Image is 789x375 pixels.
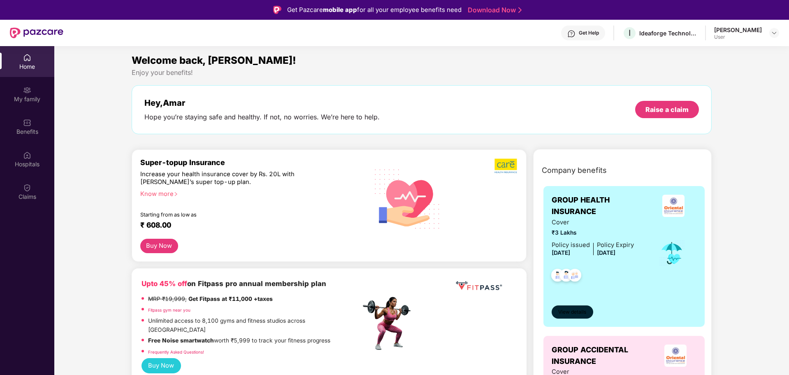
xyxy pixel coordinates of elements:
[148,349,204,354] a: Frequently Asked Questions!
[132,68,712,77] div: Enjoy your benefits!
[148,337,214,344] strong: Free Noise smartwatch
[323,6,357,14] strong: mobile app
[552,344,654,368] span: GROUP ACCIDENTAL INSURANCE
[10,28,63,38] img: New Pazcare Logo
[142,358,181,373] button: Buy Now
[142,280,187,288] b: Upto 45% off
[132,54,296,66] span: Welcome back, [PERSON_NAME]!
[23,86,31,94] img: svg+xml;base64,PHN2ZyB3aWR0aD0iMjAiIGhlaWdodD0iMjAiIHZpZXdCb3g9IjAgMCAyMCAyMCIgZmlsbD0ibm9uZSIgeG...
[140,239,178,253] button: Buy Now
[662,195,685,217] img: insurerLogo
[468,6,519,14] a: Download Now
[565,266,585,286] img: svg+xml;base64,PHN2ZyB4bWxucz0iaHR0cDovL3d3dy53My5vcmcvMjAwMC9zdmciIHdpZHRoPSI0OC45NDMiIGhlaWdodD...
[771,30,777,36] img: svg+xml;base64,PHN2ZyBpZD0iRHJvcGRvd24tMzJ4MzIiIHhtbG5zPSJodHRwOi8vd3d3LnczLm9yZy8yMDAwL3N2ZyIgd2...
[140,221,353,231] div: ₹ 608.00
[567,30,576,38] img: svg+xml;base64,PHN2ZyBpZD0iSGVscC0zMngzMiIgeG1sbnM9Imh0dHA6Ly93d3cudzMub3JnLzIwMDAvc3ZnIiB3aWR0aD...
[518,6,522,14] img: Stroke
[645,105,689,114] div: Raise a claim
[454,278,504,293] img: fppp.png
[368,158,447,238] img: svg+xml;base64,PHN2ZyB4bWxucz0iaHR0cDovL3d3dy53My5vcmcvMjAwMC9zdmciIHhtbG5zOnhsaW5rPSJodHRwOi8vd3...
[140,190,356,196] div: Know more
[140,158,361,167] div: Super-topup Insurance
[714,26,762,34] div: [PERSON_NAME]
[142,280,326,288] b: on Fitpass pro annual membership plan
[174,192,178,196] span: right
[552,228,634,238] span: ₹3 Lakhs
[140,212,326,217] div: Starting from as low as
[597,249,615,256] span: [DATE]
[23,119,31,127] img: svg+xml;base64,PHN2ZyBpZD0iQmVuZWZpdHMiIHhtbG5zPSJodHRwOi8vd3d3LnczLm9yZy8yMDAwL3N2ZyIgd2lkdGg9Ij...
[659,240,685,267] img: icon
[273,6,281,14] img: Logo
[552,249,570,256] span: [DATE]
[188,296,273,302] strong: Get Fitpass at ₹11,000 +taxes
[548,266,568,286] img: svg+xml;base64,PHN2ZyB4bWxucz0iaHR0cDovL3d3dy53My5vcmcvMjAwMC9zdmciIHdpZHRoPSI0OC45NDMiIGhlaWdodD...
[287,5,462,15] div: Get Pazcare for all your employee benefits need
[144,113,380,121] div: Hope you’re staying safe and healthy. If not, no worries. We’re here to help.
[148,317,360,334] p: Unlimited access to 8,100 gyms and fitness studios across [GEOGRAPHIC_DATA]
[639,29,697,37] div: Ideaforge Technology Ltd
[552,218,634,227] span: Cover
[542,165,607,176] span: Company benefits
[148,307,190,312] a: Fitpass gym near you
[556,266,576,286] img: svg+xml;base64,PHN2ZyB4bWxucz0iaHR0cDovL3d3dy53My5vcmcvMjAwMC9zdmciIHdpZHRoPSI0OC45NDMiIGhlaWdodD...
[664,345,687,367] img: insurerLogo
[552,305,593,319] button: View details
[579,30,599,36] div: Get Help
[494,158,518,174] img: b5dec4f62d2307b9de63beb79f102df3.png
[558,308,586,316] span: View details
[23,54,31,62] img: svg+xml;base64,PHN2ZyBpZD0iSG9tZSIgeG1sbnM9Imh0dHA6Ly93d3cudzMub3JnLzIwMDAvc3ZnIiB3aWR0aD0iMjAiIG...
[714,34,762,40] div: User
[360,295,418,352] img: fpp.png
[597,240,634,250] div: Policy Expiry
[148,336,330,345] p: worth ₹5,999 to track your fitness progress
[552,194,650,218] span: GROUP HEALTH INSURANCE
[140,170,325,186] div: Increase your health insurance cover by Rs. 20L with [PERSON_NAME]’s super top-up plan.
[144,98,380,108] div: Hey, Amar
[23,151,31,159] img: svg+xml;base64,PHN2ZyBpZD0iSG9zcGl0YWxzIiB4bWxucz0iaHR0cDovL3d3dy53My5vcmcvMjAwMC9zdmciIHdpZHRoPS...
[148,296,187,302] del: MRP ₹19,999,
[629,28,631,38] span: I
[23,184,31,192] img: svg+xml;base64,PHN2ZyBpZD0iQ2xhaW0iIHhtbG5zPSJodHRwOi8vd3d3LnczLm9yZy8yMDAwL3N2ZyIgd2lkdGg9IjIwIi...
[552,240,590,250] div: Policy issued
